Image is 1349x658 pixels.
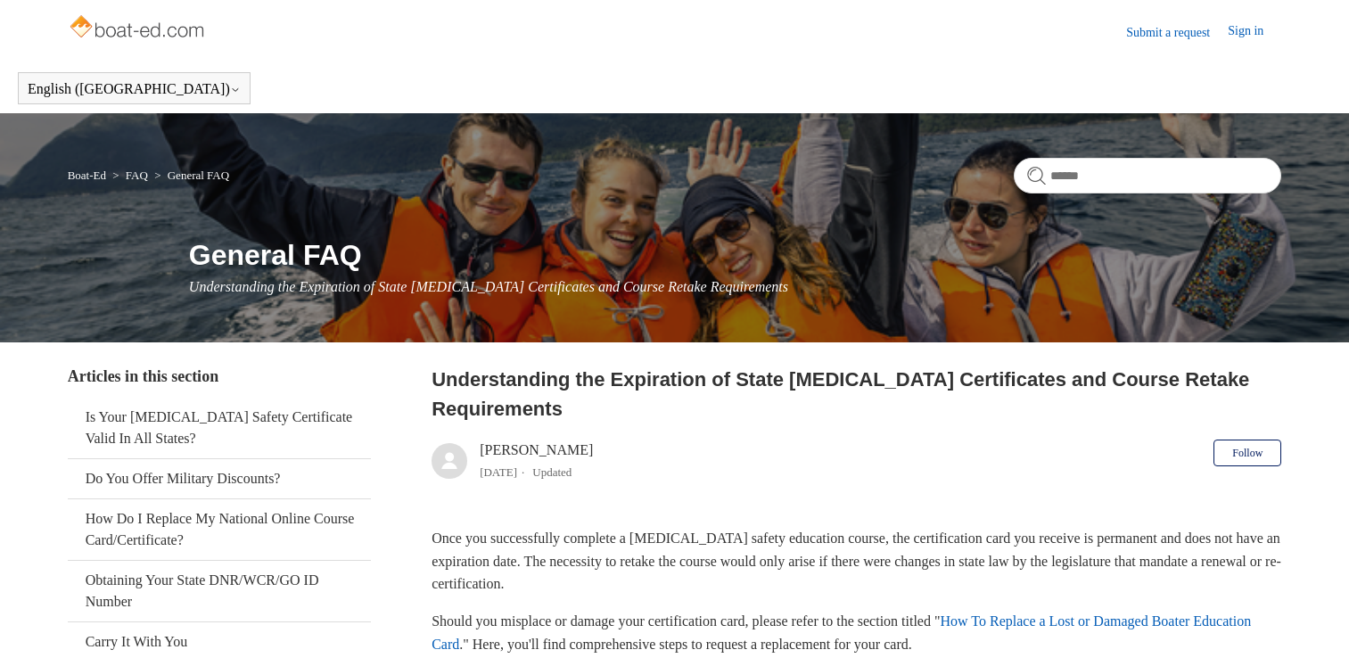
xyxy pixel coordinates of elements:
a: FAQ [126,169,148,182]
img: Boat-Ed Help Center home page [68,11,210,46]
a: How Do I Replace My National Online Course Card/Certificate? [68,499,371,560]
a: Sign in [1228,21,1281,43]
time: 03/21/2024, 11:29 [480,465,517,479]
a: General FAQ [168,169,229,182]
a: Do You Offer Military Discounts? [68,459,371,498]
span: Articles in this section [68,367,218,385]
p: Once you successfully complete a [MEDICAL_DATA] safety education course, the certification card y... [432,527,1281,596]
a: Submit a request [1126,23,1228,42]
li: General FAQ [151,169,229,182]
h1: General FAQ [189,234,1282,276]
button: English ([GEOGRAPHIC_DATA]) [28,81,241,97]
span: Understanding the Expiration of State [MEDICAL_DATA] Certificates and Course Retake Requirements [189,279,788,294]
div: [PERSON_NAME] [480,440,593,482]
p: Should you misplace or damage your certification card, please refer to the section titled " ." He... [432,610,1281,655]
li: FAQ [109,169,151,182]
a: Boat-Ed [68,169,106,182]
a: How To Replace a Lost or Damaged Boater Education Card [432,613,1251,652]
h2: Understanding the Expiration of State Boating Certificates and Course Retake Requirements [432,365,1281,424]
a: Is Your [MEDICAL_DATA] Safety Certificate Valid In All States? [68,398,371,458]
button: Follow Article [1213,440,1281,466]
a: Obtaining Your State DNR/WCR/GO ID Number [68,561,371,621]
input: Search [1014,158,1281,193]
li: Updated [532,465,572,479]
li: Boat-Ed [68,169,110,182]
